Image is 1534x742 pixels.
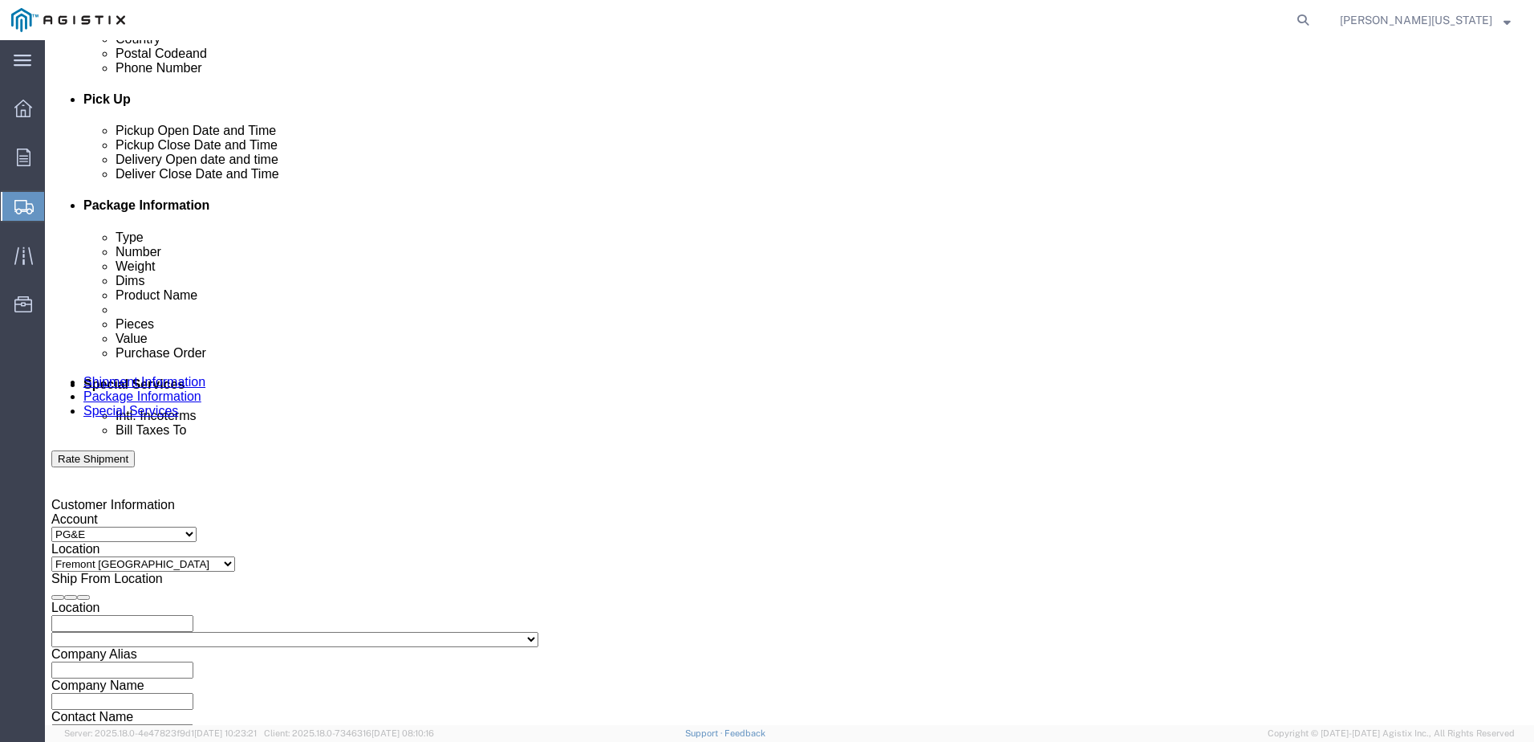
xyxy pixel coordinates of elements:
span: [DATE] 10:23:21 [194,728,257,738]
a: Feedback [724,728,765,738]
span: [DATE] 08:10:16 [371,728,434,738]
img: logo [11,8,125,32]
span: Copyright © [DATE]-[DATE] Agistix Inc., All Rights Reserved [1268,727,1515,740]
button: [PERSON_NAME][US_STATE] [1339,10,1512,30]
iframe: FS Legacy Container [45,40,1534,725]
span: Client: 2025.18.0-7346316 [264,728,434,738]
span: Server: 2025.18.0-4e47823f9d1 [64,728,257,738]
span: George Washington [1340,11,1492,29]
a: Support [685,728,725,738]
